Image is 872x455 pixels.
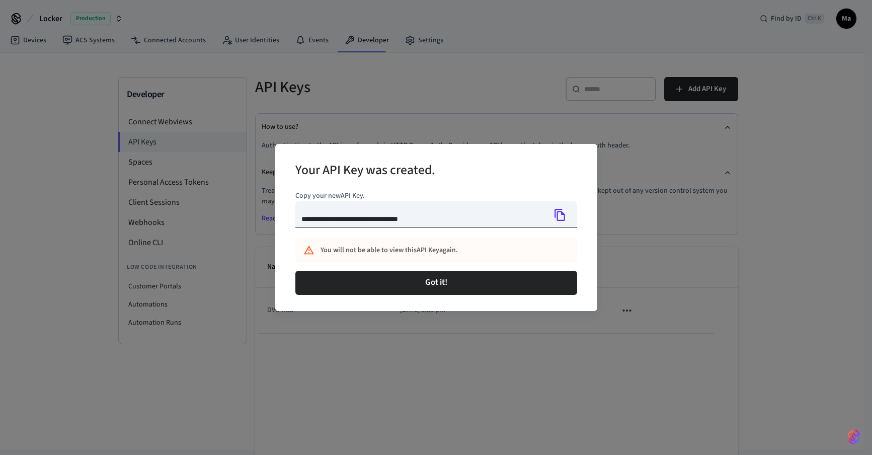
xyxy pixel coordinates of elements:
[549,204,571,225] button: Copy
[321,241,533,260] div: You will not be able to view this API Key again.
[295,156,435,187] h2: Your API Key was created.
[295,271,577,295] button: Got it!
[295,191,577,201] p: Copy your new API Key .
[848,429,860,445] img: SeamLogoGradient.69752ec5.svg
